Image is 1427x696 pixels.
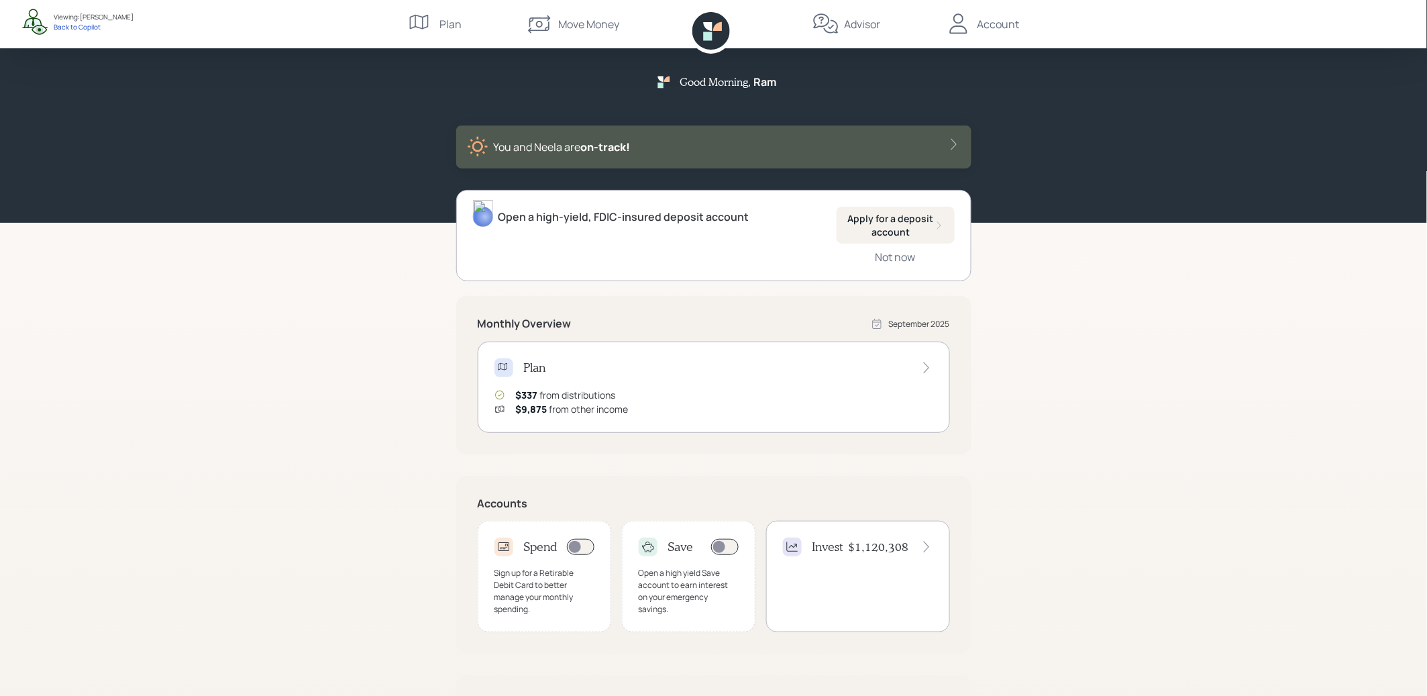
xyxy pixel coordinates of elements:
[524,360,546,375] h4: Plan
[467,136,488,158] img: sunny-XHVQM73Q.digested.png
[876,250,916,264] div: Not now
[977,16,1020,32] div: Account
[516,388,616,402] div: from distributions
[639,567,739,615] div: Open a high yield Save account to earn interest on your emergency savings.
[889,318,950,330] div: September 2025
[494,139,631,155] div: You and Neela are
[558,16,619,32] div: Move Money
[440,16,462,32] div: Plan
[54,22,134,32] div: Back to Copilot
[680,75,751,88] h5: Good Morning ,
[494,567,594,615] div: Sign up for a Retirable Debit Card to better manage your monthly spending.
[668,540,694,554] h4: Save
[498,209,749,225] div: Open a high-yield, FDIC-insured deposit account
[581,140,631,154] span: on‑track!
[516,402,629,416] div: from other income
[837,207,955,244] button: Apply for a deposit account
[754,76,777,89] h5: Ram
[812,540,843,554] h4: Invest
[847,212,944,238] div: Apply for a deposit account
[524,540,558,554] h4: Spend
[849,540,909,554] h4: $1,120,308
[54,12,134,22] div: Viewing: [PERSON_NAME]
[516,389,538,401] span: $337
[473,200,493,227] img: treva-nostdahl-headshot.png
[516,403,547,415] span: $9,875
[478,497,950,510] h5: Accounts
[478,317,572,330] h5: Monthly Overview
[845,16,881,32] div: Advisor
